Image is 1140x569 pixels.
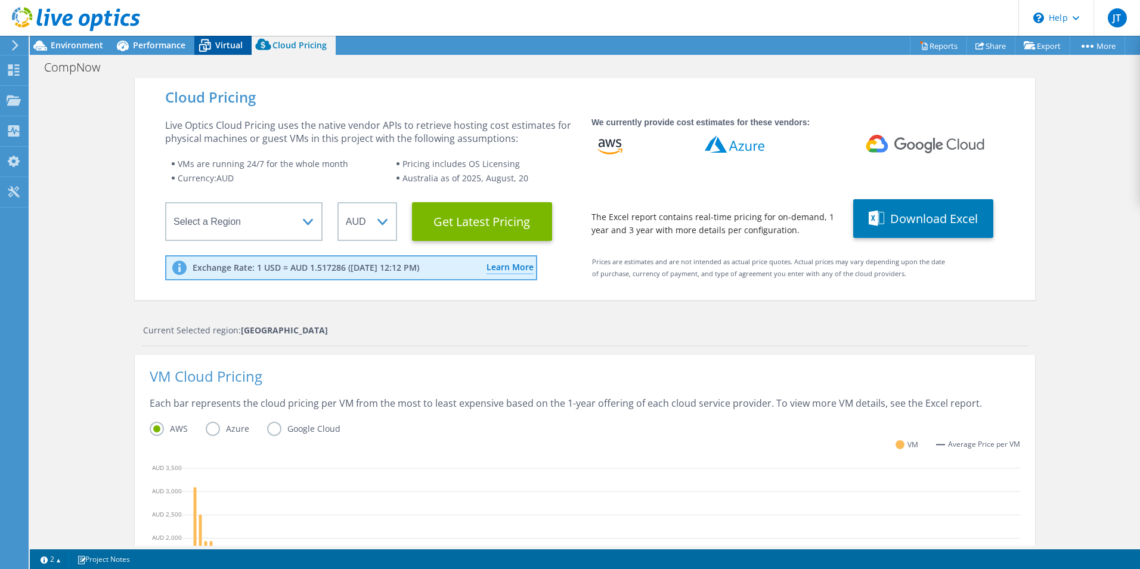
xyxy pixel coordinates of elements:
text: AUD 3,000 [152,487,182,495]
span: Environment [51,39,103,51]
text: AUD 3,500 [152,463,182,472]
label: Azure [206,422,267,436]
a: Project Notes [69,552,138,567]
div: Prices are estimates and are not intended as actual price quotes. Actual prices may vary dependin... [572,256,950,288]
span: Virtual [215,39,243,51]
a: More [1070,36,1125,55]
span: VM [907,438,918,452]
button: Get Latest Pricing [412,202,552,241]
a: Learn More [487,261,534,274]
button: Download Excel [853,199,993,238]
span: Average Price per VM [948,438,1020,451]
svg: \n [1033,13,1044,23]
span: Currency: AUD [178,172,234,184]
h1: CompNow [39,61,119,74]
text: AUD 2,500 [152,510,182,518]
p: Exchange Rate: 1 USD = AUD 1.517286 ([DATE] 12:12 PM) [193,262,419,273]
strong: We currently provide cost estimates for these vendors: [591,117,810,127]
div: Live Optics Cloud Pricing uses the native vendor APIs to retrieve hosting cost estimates for phys... [165,119,577,145]
div: Current Selected region: [143,324,1029,337]
span: Performance [133,39,185,51]
a: Share [966,36,1015,55]
span: VMs are running 24/7 for the whole month [178,158,348,169]
span: Australia as of 2025, August, 20 [402,172,528,184]
text: AUD 2,000 [152,533,182,542]
label: AWS [150,422,206,436]
strong: [GEOGRAPHIC_DATA] [241,324,328,336]
div: The Excel report contains real-time pricing for on-demand, 1 year and 3 year with more details pe... [591,211,838,237]
a: 2 [32,552,69,567]
div: Each bar represents the cloud pricing per VM from the most to least expensive based on the 1-year... [150,397,1020,422]
span: Cloud Pricing [272,39,327,51]
div: VM Cloud Pricing [150,370,1020,397]
span: JT [1108,8,1127,27]
label: Google Cloud [267,422,358,436]
a: Reports [910,36,967,55]
a: Export [1015,36,1070,55]
span: Pricing includes OS Licensing [402,158,520,169]
div: Cloud Pricing [165,91,1005,104]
